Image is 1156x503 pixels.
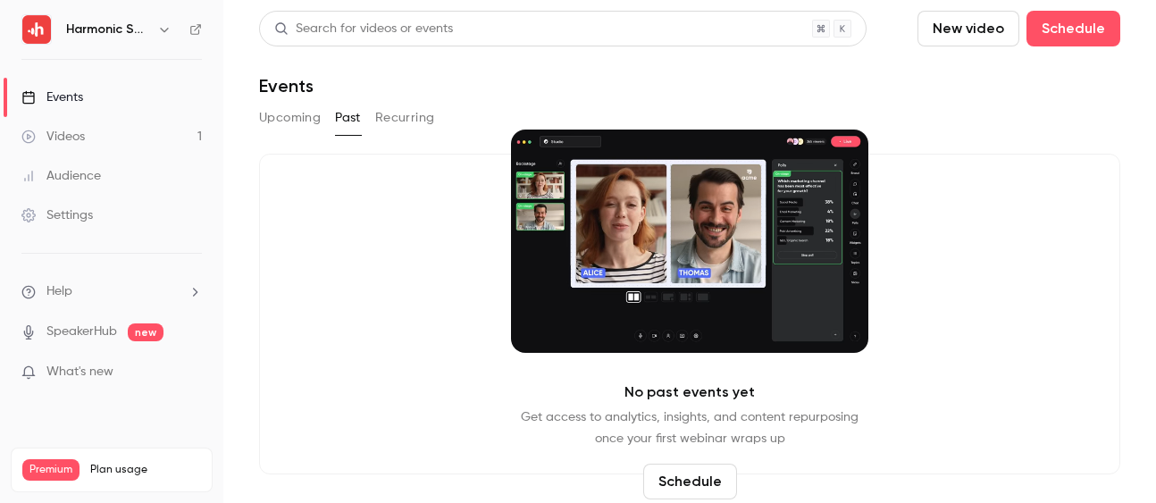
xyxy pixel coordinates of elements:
[46,363,113,381] span: What's new
[46,323,117,341] a: SpeakerHub
[180,365,202,381] iframe: Noticeable Trigger
[90,463,201,477] span: Plan usage
[66,21,150,38] h6: Harmonic Security
[375,104,435,132] button: Recurring
[21,88,83,106] div: Events
[128,323,163,341] span: new
[1026,11,1120,46] button: Schedule
[335,104,361,132] button: Past
[643,464,737,499] button: Schedule
[21,167,101,185] div: Audience
[521,407,859,449] p: Get access to analytics, insights, and content repurposing once your first webinar wraps up
[46,282,72,301] span: Help
[22,459,80,481] span: Premium
[259,75,314,96] h1: Events
[21,206,93,224] div: Settings
[21,128,85,146] div: Videos
[917,11,1019,46] button: New video
[22,15,51,44] img: Harmonic Security
[274,20,453,38] div: Search for videos or events
[259,104,321,132] button: Upcoming
[624,381,755,403] p: No past events yet
[21,282,202,301] li: help-dropdown-opener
